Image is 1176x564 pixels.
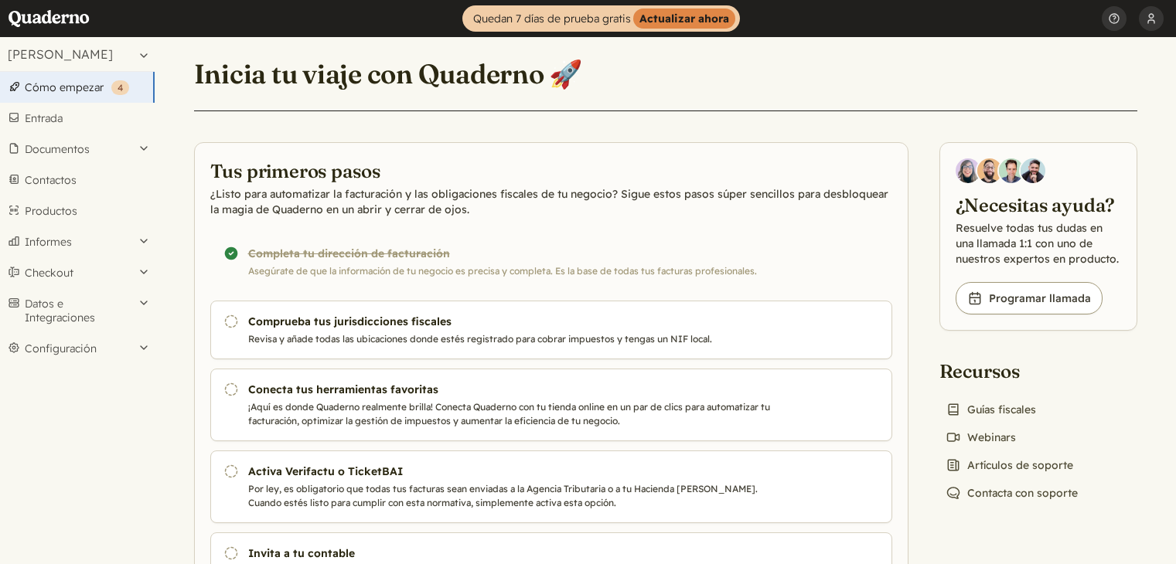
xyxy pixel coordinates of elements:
[939,399,1042,420] a: Guías fiscales
[248,400,775,428] p: ¡Aquí es donde Quaderno realmente brilla! Conecta Quaderno con tu tienda online en un par de clic...
[939,426,1022,448] a: Webinars
[939,482,1084,504] a: Contacta con soporte
[977,158,1002,183] img: Jairo Fumero, Account Executive at Quaderno
[956,220,1121,267] p: Resuelve todas tus dudas en una llamada 1:1 con uno de nuestros expertos en producto.
[194,57,583,91] h1: Inicia tu viaje con Quaderno 🚀
[462,5,740,32] a: Quedan 7 días de prueba gratisActualizar ahora
[939,358,1084,383] h2: Recursos
[248,482,775,510] p: Por ley, es obligatorio que todas tus facturas sean enviadas a la Agencia Tributaria o a tu Hacie...
[1021,158,1045,183] img: Javier Rubio, DevRel at Quaderno
[118,82,123,93] span: 4
[248,464,775,479] h3: Activa Verifactu o TicketBAI
[248,332,775,346] p: Revisa y añade todas las ubicaciones donde estés registrado para cobrar impuestos y tengas un NIF...
[939,454,1079,476] a: Artículos de soporte
[956,158,980,183] img: Diana Carrasco, Account Executive at Quaderno
[210,158,892,183] h2: Tus primeros pasos
[956,192,1121,217] h2: ¿Necesitas ayuda?
[210,301,892,359] a: Comprueba tus jurisdicciones fiscales Revisa y añade todas las ubicaciones donde estés registrado...
[999,158,1024,183] img: Ivo Oltmans, Business Developer at Quaderno
[248,382,775,397] h3: Conecta tus herramientas favoritas
[210,450,892,523] a: Activa Verifactu o TicketBAI Por ley, es obligatorio que todas tus facturas sean enviadas a la Ag...
[633,8,735,29] strong: Actualizar ahora
[248,314,775,329] h3: Comprueba tus jurisdicciones fiscales
[210,369,892,441] a: Conecta tus herramientas favoritas ¡Aquí es donde Quaderno realmente brilla! Conecta Quaderno con...
[210,186,892,217] p: ¿Listo para automatizar la facturación y las obligaciones fiscales de tu negocio? Sigue estos pas...
[248,545,775,561] h3: Invita a tu contable
[956,282,1103,314] a: Programar llamada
